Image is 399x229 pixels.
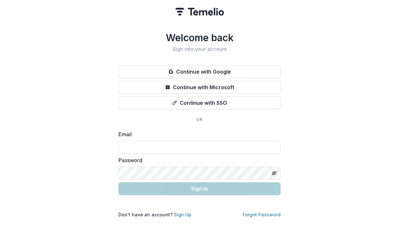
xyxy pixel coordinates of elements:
[269,168,279,178] button: Toggle password visibility
[174,212,191,217] a: Sign Up
[243,212,281,217] a: Forgot Password
[118,156,277,164] label: Password
[175,8,224,16] img: Temelio
[118,130,277,138] label: Email
[118,182,281,195] button: Sign In
[118,65,281,78] button: Continue with Google
[118,46,281,52] h2: Sign into your account
[118,211,191,218] p: Don't have an account?
[118,81,281,94] button: Continue with Microsoft
[118,96,281,109] button: Continue with SSO
[118,32,281,43] h1: Welcome back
